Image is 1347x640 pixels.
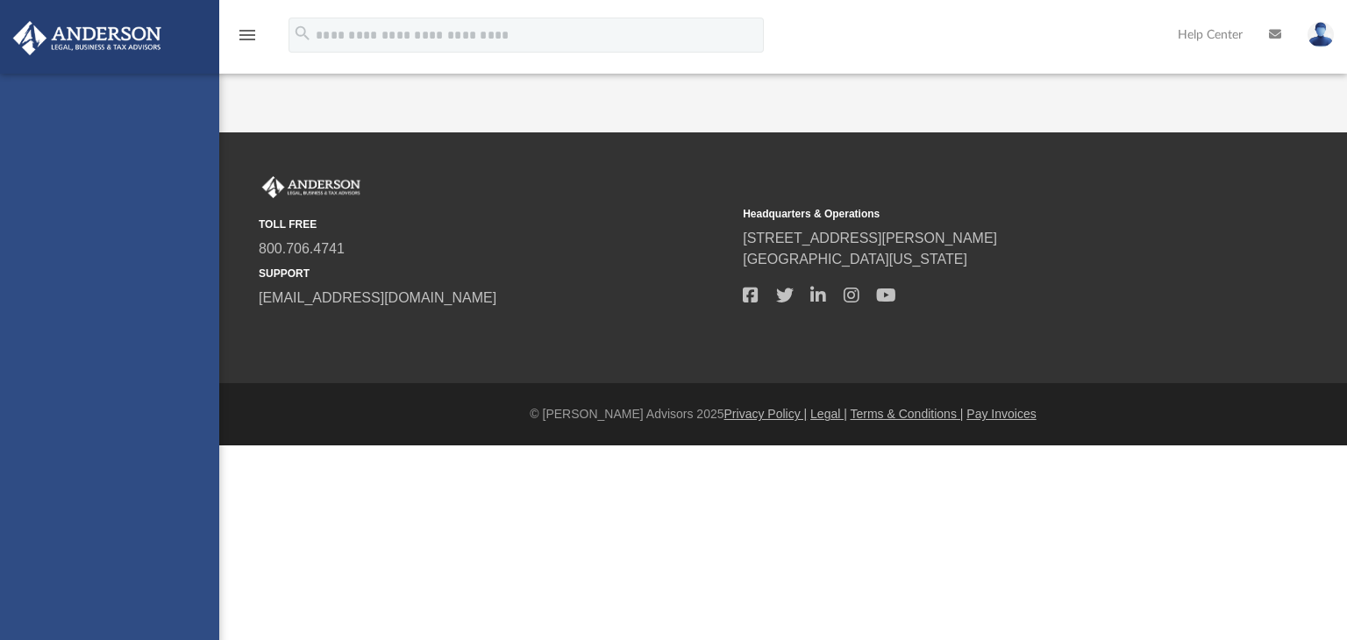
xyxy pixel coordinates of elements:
[259,290,496,305] a: [EMAIL_ADDRESS][DOMAIN_NAME]
[259,217,731,232] small: TOLL FREE
[219,405,1347,423] div: © [PERSON_NAME] Advisors 2025
[237,33,258,46] a: menu
[851,407,964,421] a: Terms & Conditions |
[237,25,258,46] i: menu
[743,206,1215,222] small: Headquarters & Operations
[810,407,847,421] a: Legal |
[724,407,808,421] a: Privacy Policy |
[259,266,731,281] small: SUPPORT
[743,252,967,267] a: [GEOGRAPHIC_DATA][US_STATE]
[259,241,345,256] a: 800.706.4741
[8,21,167,55] img: Anderson Advisors Platinum Portal
[743,231,997,245] a: [STREET_ADDRESS][PERSON_NAME]
[259,176,364,199] img: Anderson Advisors Platinum Portal
[966,407,1036,421] a: Pay Invoices
[1308,22,1334,47] img: User Pic
[293,24,312,43] i: search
